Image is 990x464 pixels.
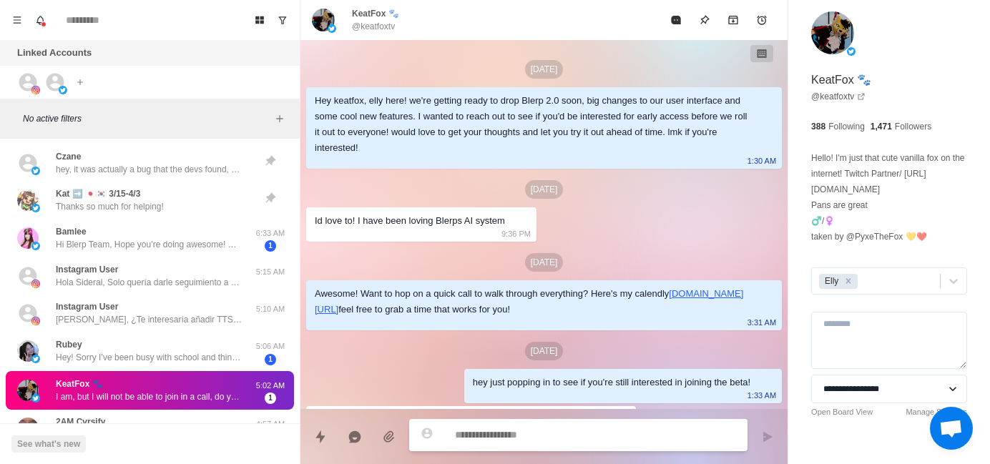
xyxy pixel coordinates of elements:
p: Linked Accounts [17,46,92,60]
span: 1 [265,240,276,252]
button: Archive [719,6,748,34]
p: @keatfoxtv [352,20,395,33]
div: Remove Elly [840,274,856,289]
button: Quick replies [306,423,335,451]
p: No active filters [23,112,271,125]
p: 5:15 AM [253,266,288,278]
p: 2AM Cvrsify [56,415,105,428]
img: picture [847,47,856,56]
p: KeatFox 🐾 [56,377,103,390]
button: Board View [248,9,271,31]
p: Hey! Sorry I’ve been busy with school and things so I don’t know if I will have time for a call. ... [56,351,242,364]
img: picture [59,86,67,94]
p: [DATE] [525,342,564,360]
span: 1 [265,393,276,404]
img: picture [17,340,39,362]
p: 1,471 [871,120,892,133]
a: Open chat [930,407,973,450]
img: picture [31,355,40,363]
img: picture [17,418,39,439]
div: Hey keatfox, elly here! we're getting ready to drop Blerp 2.0 soon, big changes to our user inter... [315,93,750,156]
p: Instagram User [56,300,118,313]
button: See what's new [11,435,86,453]
p: [DATE] [525,180,564,199]
span: 1 [265,354,276,365]
div: Awesome! Want to hop on a quick call to walk through everything? Here's my calendly feel free to ... [315,286,750,317]
button: Pin [690,6,719,34]
p: Kat ➡️ 🇯🇵🇰🇷 3/15-4/3 [56,187,140,200]
img: picture [17,380,39,401]
a: @keatfoxtv [811,90,866,103]
p: 3:31 AM [748,315,776,330]
p: 5:10 AM [253,303,288,315]
p: Hola Sideral, Solo quería darle seguimiento a mi mensaje anterior 👋. Estamos invitando a un grupo... [56,276,242,289]
p: Czane [56,150,81,163]
p: Following [828,120,865,133]
p: [PERSON_NAME], ¿Te interesaría añadir TTS con voces de personajes famosos o alertas de sonido a t... [56,313,242,326]
button: Add account [72,74,89,91]
p: KeatFox 🐾 [352,7,399,20]
p: 5:02 AM [253,380,288,392]
p: [DATE] [525,60,564,79]
button: Add media [375,423,403,451]
p: 4:57 AM [253,418,288,430]
p: KeatFox 🐾 [811,71,871,89]
img: picture [312,9,335,31]
p: 6:33 AM [253,227,288,240]
p: [DATE] [525,253,564,272]
a: Manage Statuses [906,406,967,418]
img: picture [811,11,854,54]
img: picture [31,394,40,403]
img: picture [31,86,40,94]
div: Id love to! I have been loving Blerps AI system [315,213,505,229]
p: Hi Blerp Team, Hope you’re doing awesome! My name’s [PERSON_NAME], and I’m a DJ who’s deeply conn... [56,238,242,251]
img: picture [17,189,39,211]
img: picture [328,24,336,33]
img: picture [31,280,40,288]
p: hey, it was actually a bug that the devs found, they had pushed up a short-term fix while they pa... [56,163,242,176]
p: 1:30 AM [748,153,776,169]
button: Mark as read [662,6,690,34]
button: Reply with AI [340,423,369,451]
p: Thanks so much for helping! [56,200,164,213]
p: Bamlee [56,225,87,238]
button: Menu [6,9,29,31]
button: Notifications [29,9,52,31]
a: Open Board View [811,406,873,418]
img: picture [31,242,40,250]
div: Elly [820,274,840,289]
button: Show unread conversations [271,9,294,31]
p: 1:33 AM [748,388,776,403]
p: Instagram User [56,263,118,276]
p: Followers [895,120,931,133]
img: picture [31,204,40,212]
div: hey just popping in to see if you're still interested in joining the beta! [473,375,750,390]
button: Send message [753,423,782,451]
p: 388 [811,120,825,133]
p: Rubey [56,338,82,351]
p: 9:36 PM [501,226,531,242]
p: 5:06 AM [253,340,288,352]
img: picture [17,227,39,249]
img: picture [31,167,40,175]
button: Add reminder [748,6,776,34]
button: Add filters [271,110,288,127]
p: Hello! I'm just that cute vanilla fox on the internet! Twitch Partner/ [URL][DOMAIN_NAME] Pans ar... [811,150,967,245]
img: picture [31,317,40,325]
p: I am, but I will not be able to join in a call, do you have another option? [56,390,242,403]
